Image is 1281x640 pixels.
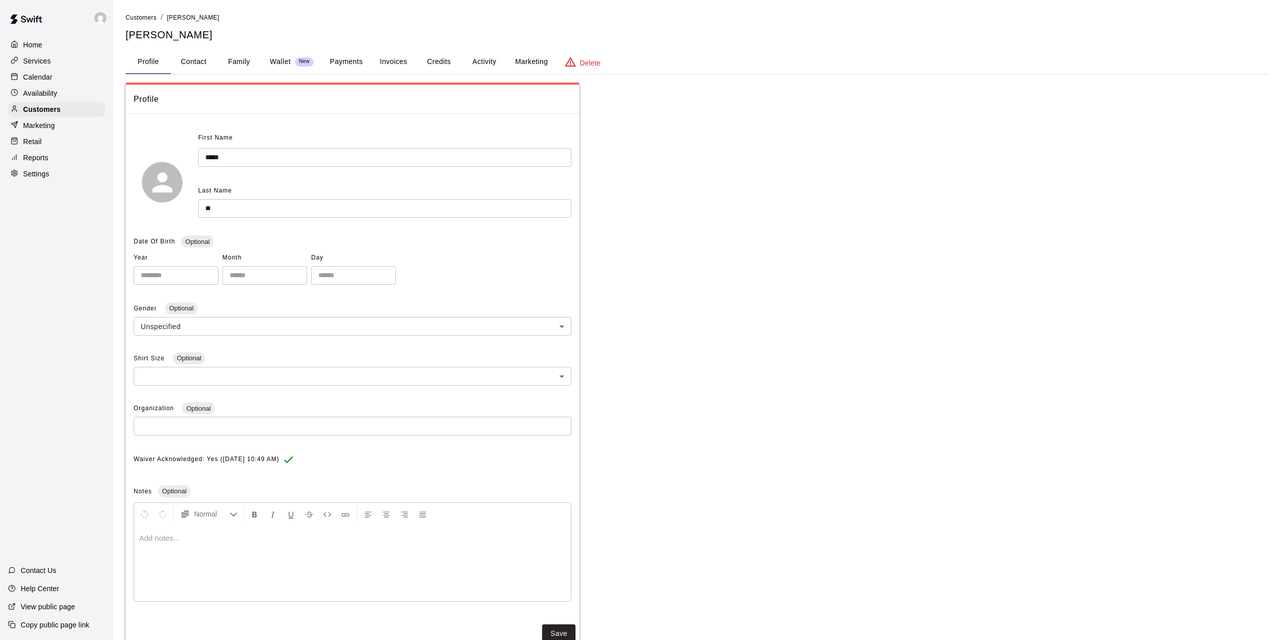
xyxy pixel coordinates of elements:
p: View public page [21,602,75,612]
button: Activity [461,50,507,74]
div: Joe Florio [92,8,113,28]
button: Formatting Options [176,505,242,523]
a: Calendar [8,70,105,85]
button: Payments [322,50,371,74]
a: Services [8,53,105,69]
button: Contact [171,50,216,74]
button: Center Align [378,505,395,523]
button: Marketing [507,50,556,74]
button: Credits [416,50,461,74]
span: Customers [126,14,157,21]
span: Last Name [198,187,232,194]
span: Waiver Acknowledged: Yes ([DATE] 10:49 AM) [134,452,279,468]
p: Retail [23,137,42,147]
a: Marketing [8,118,105,133]
div: basic tabs example [126,50,1269,74]
button: Format Italics [264,505,281,523]
img: Joe Florio [94,12,106,24]
span: Shirt Size [134,355,167,362]
p: Help Center [21,584,59,594]
span: Optional [181,238,213,245]
span: Year [134,250,218,266]
span: Optional [158,487,190,495]
a: Customers [8,102,105,117]
span: Optional [173,354,205,362]
span: New [295,58,314,65]
button: Justify Align [414,505,431,523]
span: [PERSON_NAME] [167,14,219,21]
span: Normal [194,509,229,519]
span: Optional [182,405,214,412]
button: Family [216,50,262,74]
li: / [161,12,163,23]
nav: breadcrumb [126,12,1269,23]
button: Right Align [396,505,413,523]
a: Availability [8,86,105,101]
p: Marketing [23,120,55,131]
span: Gender [134,305,159,312]
button: Invoices [371,50,416,74]
button: Left Align [360,505,377,523]
button: Insert Link [337,505,354,523]
button: Format Strikethrough [301,505,318,523]
span: Date Of Birth [134,238,175,245]
p: Home [23,40,42,50]
button: Insert Code [319,505,336,523]
p: Availability [23,88,57,98]
span: Optional [165,304,197,312]
button: Format Underline [282,505,300,523]
span: Month [222,250,307,266]
span: First Name [198,130,233,146]
div: Unspecified [134,317,571,336]
span: Organization [134,405,176,412]
button: Undo [136,505,153,523]
button: Redo [154,505,171,523]
p: Customers [23,104,61,114]
p: Calendar [23,72,52,82]
button: Profile [126,50,171,74]
span: Day [311,250,396,266]
p: Wallet [270,56,291,67]
span: Profile [134,93,571,106]
p: Delete [580,58,601,68]
button: Format Bold [246,505,263,523]
span: Notes [134,488,152,495]
p: Contact Us [21,565,56,575]
p: Copy public page link [21,620,89,630]
p: Settings [23,169,49,179]
a: Settings [8,166,105,181]
a: Retail [8,134,105,149]
p: Services [23,56,51,66]
a: Customers [126,13,157,21]
p: Reports [23,153,48,163]
a: Reports [8,150,105,165]
a: Home [8,37,105,52]
h5: [PERSON_NAME] [126,28,1269,42]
